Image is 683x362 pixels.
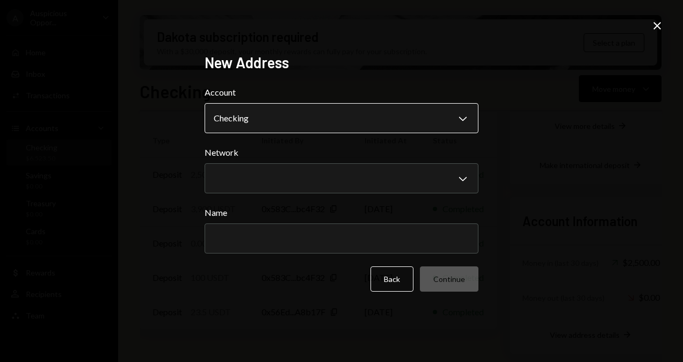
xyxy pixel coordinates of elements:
[205,103,478,133] button: Account
[205,163,478,193] button: Network
[370,266,413,292] button: Back
[205,52,478,73] h2: New Address
[205,206,478,219] label: Name
[205,86,478,99] label: Account
[205,146,478,159] label: Network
